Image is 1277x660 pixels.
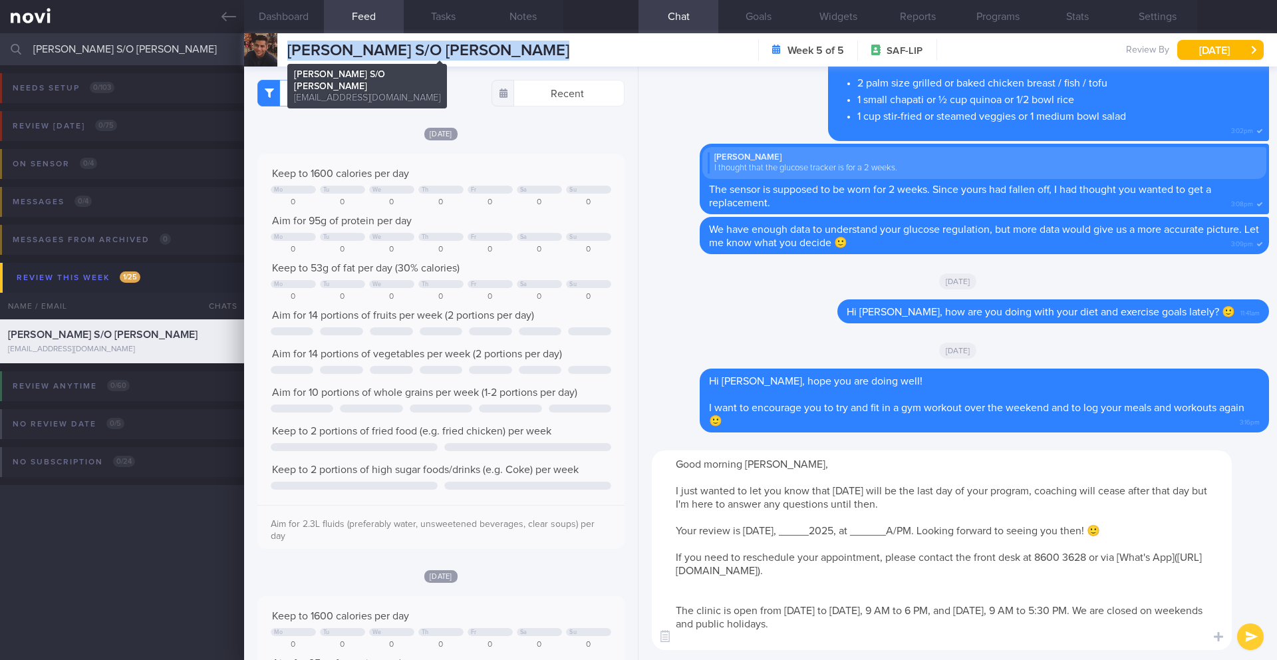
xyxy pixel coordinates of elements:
div: Fr [471,281,477,288]
div: 0 [468,198,513,208]
button: [DATE] [1177,40,1264,60]
strong: Week 5 of 5 [787,44,844,57]
div: Sa [520,186,527,194]
div: Sa [520,281,527,288]
div: Mo [274,281,283,288]
span: SAF-LIP [887,45,922,58]
div: Mo [274,186,283,194]
li: 1 small chapati or ½ cup quinoa or 1/2 bowl rice [857,90,1260,106]
div: 0 [320,198,365,208]
div: No review date [9,415,128,433]
span: 0 / 4 [80,158,97,169]
div: 0 [271,640,316,650]
div: [PERSON_NAME] [708,152,1261,163]
div: Review anytime [9,377,133,395]
span: 3:09pm [1231,236,1253,249]
div: 0 [566,292,611,302]
div: Su [569,186,577,194]
div: 0 [566,640,611,650]
div: 0 [369,640,414,650]
li: 1 cup stir-fried or steamed veggies or 1 medium bowl salad [857,106,1260,123]
span: [DATE] [424,570,458,583]
div: Messages from Archived [9,231,174,249]
div: 0 [418,198,464,208]
div: 0 [517,640,562,650]
div: Su [569,234,577,241]
div: Messages [9,193,95,211]
span: I want to encourage you to try and fit in a gym workout over the weekend and to log your meals an... [709,403,1244,426]
span: 0 / 103 [90,82,114,93]
strong: Dinner [837,58,869,69]
div: 0 [320,640,365,650]
div: Chats [191,293,244,319]
span: Review By [1126,45,1169,57]
div: Tu [323,234,330,241]
span: [PERSON_NAME] S/O [PERSON_NAME] [287,43,569,59]
div: 0 [271,292,316,302]
div: Review [DATE] [9,117,120,135]
div: Th [422,234,429,241]
span: Aim for 14 portions of vegetables per week (2 portions per day) [272,349,562,359]
div: 0 [468,292,513,302]
div: 0 [369,198,414,208]
span: 0 / 60 [107,380,130,391]
div: Mo [274,629,283,636]
div: Needs setup [9,79,118,97]
div: Th [422,281,429,288]
span: 0 / 75 [95,120,117,131]
div: 0 [517,198,562,208]
div: I thought that the glucose tracker is for a 2 weeks. [708,163,1261,174]
button: Filtering type... [257,80,390,106]
span: Aim for 2.3L fluids (preferably water, unsweetened beverages, clear soups) per day [271,520,595,541]
span: 0 / 4 [74,196,92,207]
span: 3:02pm [1231,123,1253,136]
span: Hi [PERSON_NAME], how are you doing with your diet and exercise goals lately? 🙂 [847,307,1235,317]
div: 0 [369,245,414,255]
span: [DATE] [424,128,458,140]
span: We have enough data to understand your glucose regulation, but more data would give us a more acc... [709,224,1259,248]
div: 0 [468,245,513,255]
div: 0 [369,292,414,302]
div: Fr [471,234,477,241]
div: Sa [520,234,527,241]
div: 0 [517,292,562,302]
span: 0 [160,234,171,245]
span: 3:16pm [1240,414,1260,427]
div: 0 [271,245,316,255]
div: 0 [320,245,365,255]
div: 0 [566,245,611,255]
div: We [372,234,382,241]
div: Tu [323,629,330,636]
span: 1 / 25 [120,271,140,283]
div: Mo [274,234,283,241]
div: 0 [418,245,464,255]
div: Fr [471,629,477,636]
div: Tu [323,281,330,288]
div: 0 [468,640,513,650]
div: [EMAIL_ADDRESS][DOMAIN_NAME] [8,345,236,355]
div: Su [569,629,577,636]
div: We [372,281,382,288]
div: Th [422,629,429,636]
span: 0 / 5 [106,418,124,429]
span: 11:41am [1240,305,1260,318]
div: We [372,629,382,636]
span: The sensor is supposed to be worn for 2 weeks. Since yours had fallen off, I had thought you want... [709,184,1211,208]
div: 0 [517,245,562,255]
div: 0 [566,198,611,208]
span: 0 / 24 [113,456,135,467]
div: 0 [418,640,464,650]
span: Keep to 2 portions of fried food (e.g. fried chicken) per week [272,426,551,436]
div: Th [422,186,429,194]
li: 2 palm size grilled or baked chicken breast / fish / tofu [857,73,1260,90]
div: We [372,186,382,194]
div: 0 [271,198,316,208]
div: Tu [323,186,330,194]
span: Aim for 14 portions of fruits per week (2 portions per day) [272,310,534,321]
span: 3:08pm [1231,196,1253,209]
div: Fr [471,186,477,194]
span: Keep to 2 portions of high sugar foods/drinks (e.g. Coke) per week [272,464,579,475]
div: 0 [320,292,365,302]
span: [PERSON_NAME] S/O [PERSON_NAME] [8,329,198,340]
span: [DATE] [939,273,977,289]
